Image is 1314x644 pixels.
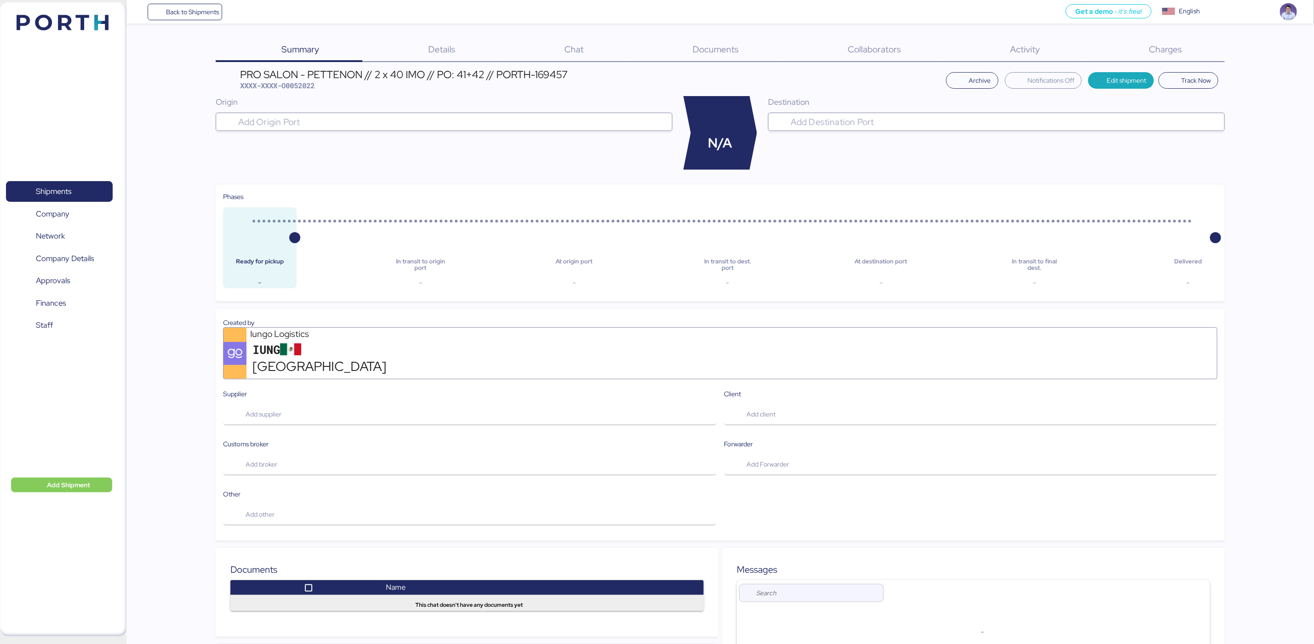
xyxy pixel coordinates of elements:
span: Finances [36,296,66,310]
div: At destination port [852,258,911,272]
a: Approvals [6,270,113,291]
span: Name [386,582,406,592]
div: - [545,277,603,288]
span: This chat doesn't have any documents yet [415,601,523,609]
span: Add supplier [246,409,281,420]
div: English [1179,6,1200,16]
span: Add Forwarder [746,459,789,470]
span: Collaborators [848,43,901,55]
span: Company Details [36,252,94,265]
span: Add Shipment [47,479,90,490]
div: In transit to final dest. [1005,258,1064,272]
span: Chat [564,43,584,55]
span: Staff [36,319,53,332]
span: Add client [746,409,775,420]
div: Created by [223,318,1218,328]
input: Add Destination Port [789,116,1221,127]
button: Add client [724,403,1217,426]
a: Back to Shipments [148,4,223,20]
span: Company [36,207,69,221]
span: Notifications Off [1027,75,1074,86]
a: Network [6,226,113,247]
div: Iungo Logistics [250,328,361,340]
button: Add other [223,503,717,526]
div: - [391,277,450,288]
div: In transit to dest. port [698,258,757,272]
div: Destination [768,96,1225,108]
a: Company Details [6,248,113,269]
div: - [230,277,289,288]
span: Archive [969,75,991,86]
div: - [852,277,911,288]
span: Summary [281,43,319,55]
div: - [1159,277,1217,288]
button: Edit shipment [1088,72,1154,89]
a: Shipments [6,181,113,202]
a: Staff [6,315,113,336]
div: - [698,277,757,288]
span: Documents [693,43,739,55]
span: Add broker [246,459,277,470]
span: Activity [1010,43,1040,55]
span: [GEOGRAPHIC_DATA] [252,357,386,376]
div: Origin [216,96,672,108]
span: Edit shipment [1107,75,1147,86]
div: In transit to origin port [391,258,450,272]
span: Shipments [36,185,71,198]
span: Add other [246,509,275,520]
button: Add broker [223,453,717,476]
a: Finances [6,292,113,313]
span: Details [428,43,455,55]
button: Add Forwarder [724,453,1217,476]
a: Company [6,203,113,224]
span: Network [36,229,65,243]
div: PRO SALON - PETTENON // 2 x 40 IMO // PO: 41+42 // PORTH-169457 [240,69,568,80]
div: Phases [223,192,1218,202]
div: Delivered [1159,258,1217,272]
input: Add Origin Port [236,116,668,127]
button: Menu [132,4,148,20]
button: Add supplier [223,403,717,426]
span: XXXX-XXXX-O0052022 [240,81,315,90]
div: - [1005,277,1064,288]
button: Add Shipment [11,478,112,492]
span: Approvals [36,274,70,287]
span: Back to Shipments [166,6,219,17]
div: Documents [230,563,704,576]
button: Track Now [1159,72,1219,89]
button: Notifications Off [1005,72,1082,89]
button: Archive [946,72,998,89]
span: Charges [1149,43,1182,55]
span: N/A [708,133,733,153]
span: Track Now [1181,75,1211,86]
div: Ready for pickup [230,258,289,272]
div: Messages [737,563,1210,576]
div: At origin port [545,258,603,272]
input: Search [756,584,878,602]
